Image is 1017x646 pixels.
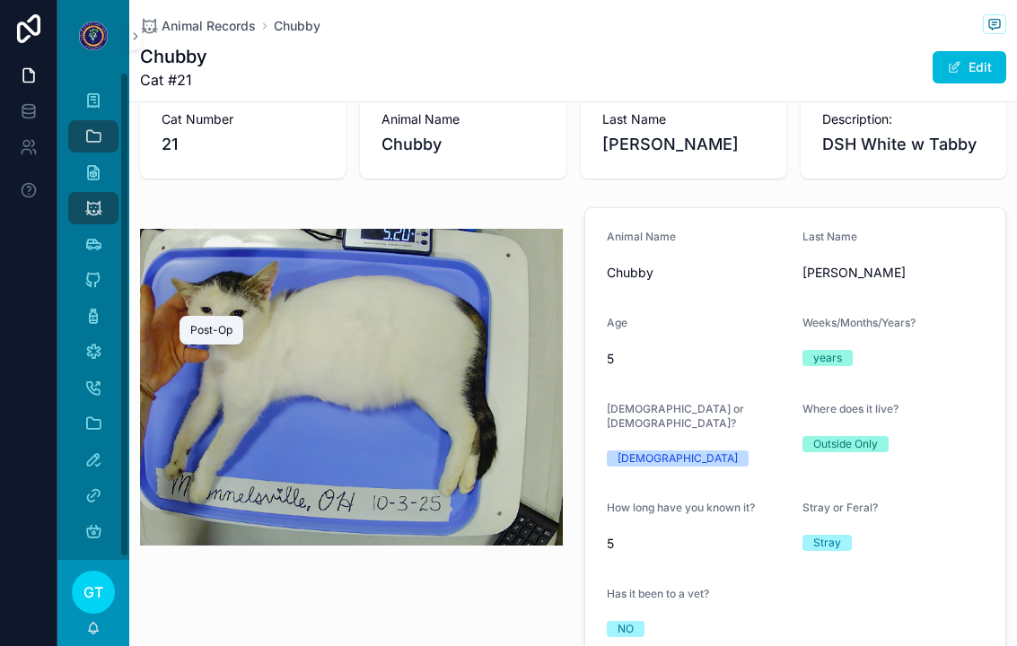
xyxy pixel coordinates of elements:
[57,72,129,560] div: scrollable content
[602,132,765,157] span: [PERSON_NAME]
[381,132,544,157] span: Chubby
[607,587,709,600] span: Has it been to a vet?
[607,316,627,329] span: Age
[140,229,563,546] img: atts6yJaeG6Ipl4TK30470-capture_20251003-130602.png
[83,581,103,603] span: GT
[162,17,256,35] span: Animal Records
[140,17,256,35] a: Animal Records
[822,110,985,128] span: Description:
[140,69,207,91] span: Cat #21
[802,230,857,243] span: Last Name
[813,350,842,366] div: years
[607,350,788,368] span: 5
[607,535,788,553] span: 5
[162,110,324,128] span: Cat Number
[813,436,878,452] div: Outside Only
[802,316,916,329] span: Weeks/Months/Years?
[933,51,1006,83] button: Edit
[813,535,841,551] div: Stray
[162,132,324,157] span: 21
[618,450,738,467] div: [DEMOGRAPHIC_DATA]
[607,501,755,514] span: How long have you known it?
[607,230,676,243] span: Animal Name
[802,501,878,514] span: Stray or Feral?
[190,323,232,337] div: Post-Op
[140,44,207,69] h1: Chubby
[274,17,320,35] a: Chubby
[381,110,544,128] span: Animal Name
[802,264,984,282] span: [PERSON_NAME]
[822,132,985,157] span: DSH White w Tabby
[79,22,108,50] img: App logo
[602,110,765,128] span: Last Name
[802,402,899,415] span: Where does it live?
[607,264,788,282] span: Chubby
[618,621,634,637] div: NO
[607,402,744,430] span: [DEMOGRAPHIC_DATA] or [DEMOGRAPHIC_DATA]?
